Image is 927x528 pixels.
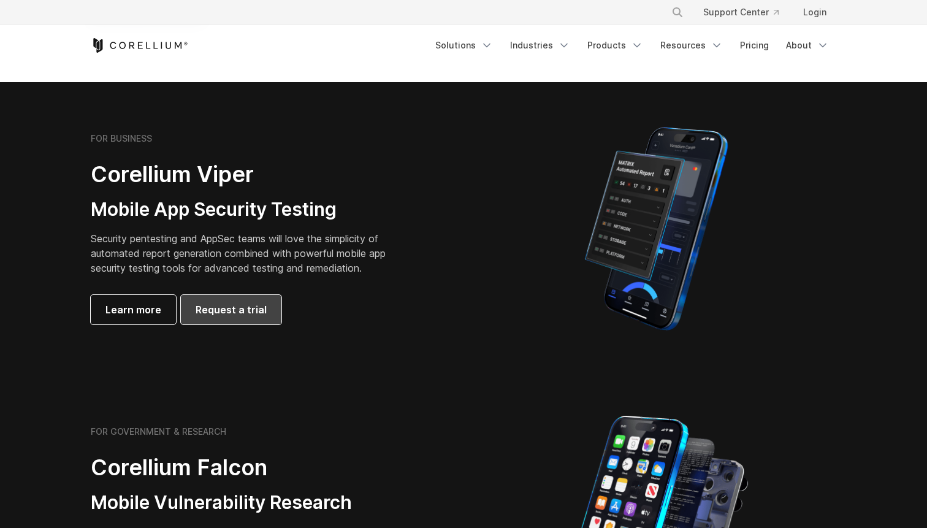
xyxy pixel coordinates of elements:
[91,198,405,221] h3: Mobile App Security Testing
[666,1,689,23] button: Search
[779,34,836,56] a: About
[105,302,161,317] span: Learn more
[428,34,500,56] a: Solutions
[91,161,405,188] h2: Corellium Viper
[91,491,434,515] h3: Mobile Vulnerability Research
[564,121,749,336] img: Corellium MATRIX automated report on iPhone showing app vulnerability test results across securit...
[653,34,730,56] a: Resources
[91,454,434,481] h2: Corellium Falcon
[693,1,788,23] a: Support Center
[91,295,176,324] a: Learn more
[793,1,836,23] a: Login
[503,34,578,56] a: Industries
[91,426,226,437] h6: FOR GOVERNMENT & RESEARCH
[196,302,267,317] span: Request a trial
[428,34,836,56] div: Navigation Menu
[91,231,405,275] p: Security pentesting and AppSec teams will love the simplicity of automated report generation comb...
[181,295,281,324] a: Request a trial
[91,38,188,53] a: Corellium Home
[733,34,776,56] a: Pricing
[91,133,152,144] h6: FOR BUSINESS
[580,34,650,56] a: Products
[657,1,836,23] div: Navigation Menu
